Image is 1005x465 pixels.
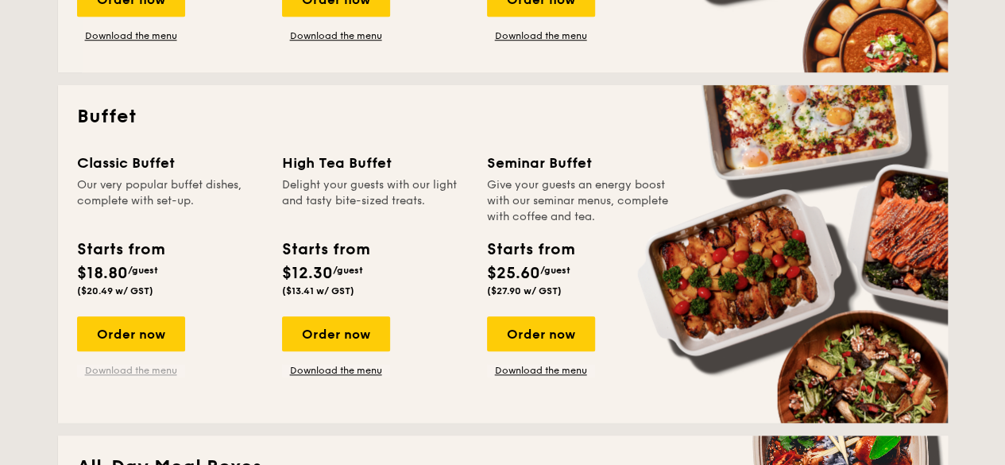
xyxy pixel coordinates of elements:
div: Order now [77,316,185,351]
div: Seminar Buffet [487,152,673,174]
a: Download the menu [77,364,185,377]
span: ($13.41 w/ GST) [282,285,354,296]
span: ($27.90 w/ GST) [487,285,562,296]
h2: Buffet [77,104,929,130]
span: /guest [128,265,158,276]
div: Order now [282,316,390,351]
span: ($20.49 w/ GST) [77,285,153,296]
div: Our very popular buffet dishes, complete with set-up. [77,177,263,225]
span: $25.60 [487,264,540,283]
a: Download the menu [282,364,390,377]
div: Delight your guests with our light and tasty bite-sized treats. [282,177,468,225]
div: Starts from [77,238,164,262]
div: High Tea Buffet [282,152,468,174]
span: $12.30 [282,264,333,283]
a: Download the menu [77,29,185,42]
div: Classic Buffet [77,152,263,174]
div: Starts from [282,238,369,262]
span: /guest [540,265,570,276]
a: Download the menu [282,29,390,42]
a: Download the menu [487,29,595,42]
div: Order now [487,316,595,351]
div: Starts from [487,238,574,262]
span: /guest [333,265,363,276]
div: Give your guests an energy boost with our seminar menus, complete with coffee and tea. [487,177,673,225]
span: $18.80 [77,264,128,283]
a: Download the menu [487,364,595,377]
